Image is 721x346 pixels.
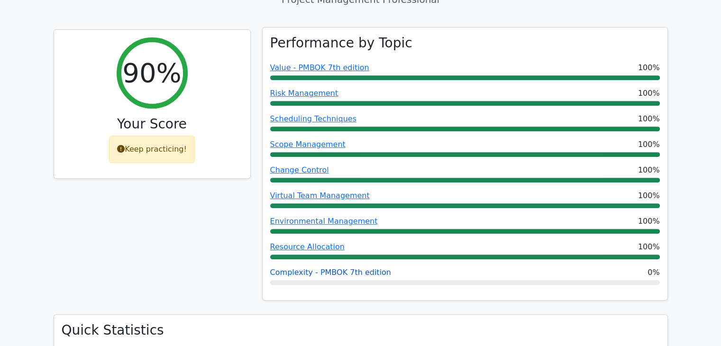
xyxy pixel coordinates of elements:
[638,88,660,99] span: 100%
[270,165,329,174] a: Change Control
[62,322,660,338] h3: Quick Statistics
[109,136,195,163] div: Keep practicing!
[270,242,345,251] a: Resource Allocation
[270,89,338,98] a: Risk Management
[638,113,660,125] span: 100%
[270,191,370,200] a: Virtual Team Management
[270,63,369,72] a: Value - PMBOK 7th edition
[638,190,660,201] span: 100%
[270,114,356,123] a: Scheduling Techniques
[638,62,660,73] span: 100%
[62,116,243,132] h3: Your Score
[638,241,660,253] span: 100%
[638,216,660,227] span: 100%
[270,140,346,149] a: Scope Management
[122,57,181,89] h2: 90%
[638,164,660,176] span: 100%
[270,268,391,277] a: Complexity - PMBOK 7th edition
[270,35,412,51] h3: Performance by Topic
[270,217,378,226] a: Environmental Management
[648,267,659,278] span: 0%
[638,139,660,150] span: 100%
